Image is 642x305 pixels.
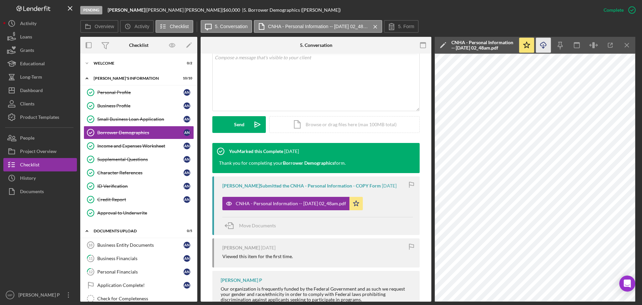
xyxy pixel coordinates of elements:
[604,3,624,17] div: Complete
[97,130,184,135] div: Borrower Demographics
[215,24,248,29] label: 5. Conversation
[268,24,368,29] label: CNHA - Personal Information -- [DATE] 02_48am.pdf
[84,112,194,126] a: Small Business Loan ApplicationAN
[97,256,184,261] div: Business Financials
[8,293,12,297] text: MP
[80,6,102,14] div: Pending
[84,206,194,220] a: Approval to Underwrite
[234,116,244,133] div: Send
[3,110,77,124] a: Product Templates
[88,243,92,247] tspan: 10
[84,265,194,279] a: 12Personal FinancialsAN
[597,3,639,17] button: Complete
[3,30,77,44] button: Loans
[184,102,190,109] div: A N
[84,238,194,252] a: 10Business Entity DocumentsAN
[84,99,194,112] a: Business ProfileAN
[382,183,397,188] time: 2025-08-15 06:48
[97,117,184,122] div: Small Business Loan Application
[20,97,34,112] div: Clients
[184,269,190,275] div: A N
[184,255,190,262] div: A N
[20,158,39,173] div: Checklist
[97,283,184,288] div: Application Complete!
[20,44,34,59] div: Grants
[97,210,194,216] div: Approval to Underwrite
[17,288,60,303] div: [PERSON_NAME] P
[97,183,184,189] div: ID Verification
[223,7,240,13] span: $60,000
[84,179,194,193] a: ID VerificationAN
[94,76,176,80] div: [PERSON_NAME]'S INFORMATION
[3,57,77,70] button: Educational
[254,20,382,33] button: CNHA - Personal Information -- [DATE] 02_48am.pdf
[219,160,346,166] div: Thank you for completing your form.
[3,131,77,145] button: People
[20,84,43,99] div: Dashboard
[146,7,223,13] div: [PERSON_NAME] [PERSON_NAME] |
[97,143,184,149] div: Income and Expenses Worksheet
[84,153,194,166] a: Supplemental QuestionsAN
[184,183,190,189] div: A N
[97,103,184,108] div: Business Profile
[20,131,34,146] div: People
[284,149,299,154] time: 2025-08-15 19:18
[222,254,293,259] div: Viewed this item for the first time.
[222,245,260,250] div: [PERSON_NAME]
[97,170,184,175] div: Character References
[184,129,190,136] div: A N
[261,245,276,250] time: 2025-08-15 06:47
[80,20,118,33] button: Overview
[451,40,515,51] div: CNHA - Personal Information -- [DATE] 02_48am.pdf
[20,57,45,72] div: Educational
[184,116,190,123] div: A N
[3,44,77,57] button: Grants
[184,242,190,248] div: A N
[180,229,192,233] div: 0 / 5
[20,171,36,186] div: History
[89,256,93,260] tspan: 11
[222,183,381,188] div: [PERSON_NAME] Submitted the CNHA - Personal Information - COPY Form
[120,20,153,33] button: Activity
[184,89,190,96] div: A N
[229,149,283,154] div: You Marked this Complete
[184,143,190,149] div: A N
[20,185,44,200] div: Documents
[239,223,276,228] span: Move Documents
[94,229,176,233] div: DOCUMENTS UPLOAD
[212,116,266,133] button: Send
[84,126,194,139] a: Borrower DemographicsAN
[20,145,57,160] div: Project Overview
[3,97,77,110] button: Clients
[3,171,77,185] a: History
[283,160,334,166] strong: Borrower Demographics
[3,70,77,84] button: Long-Term
[236,201,346,206] div: CNHA - Personal Information -- [DATE] 02_48am.pdf
[3,288,77,302] button: MP[PERSON_NAME] P
[97,90,184,95] div: Personal Profile
[134,24,149,29] label: Activity
[201,20,252,33] button: 5. Conversation
[180,76,192,80] div: 10 / 10
[222,197,363,210] button: CNHA - Personal Information -- [DATE] 02_48am.pdf
[300,43,332,48] div: 5. Conversation
[84,139,194,153] a: Income and Expenses WorksheetAN
[180,61,192,65] div: 0 / 2
[222,217,283,234] button: Move Documents
[108,7,146,13] div: |
[619,276,635,292] div: Open Intercom Messenger
[20,30,32,45] div: Loans
[3,145,77,158] button: Project Overview
[94,61,176,65] div: WELCOME
[3,185,77,198] button: Documents
[97,269,184,275] div: Personal Financials
[97,157,184,162] div: Supplemental Questions
[3,158,77,171] button: Checklist
[84,86,194,99] a: Personal ProfileAN
[184,282,190,289] div: A N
